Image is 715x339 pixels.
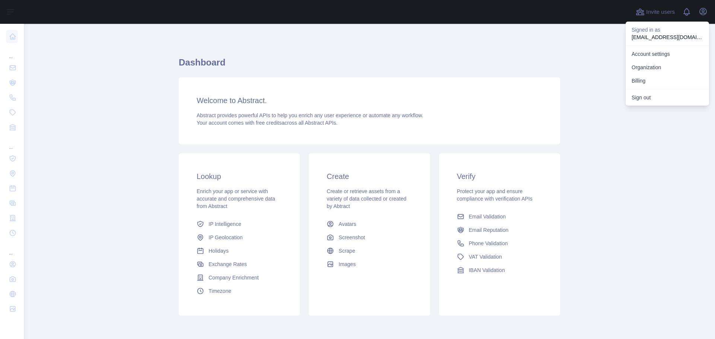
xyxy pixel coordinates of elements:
[339,247,355,255] span: Scrape
[324,258,415,271] a: Images
[194,258,285,271] a: Exchange Rates
[209,274,259,281] span: Company Enrichment
[626,91,709,104] button: Sign out
[194,271,285,284] a: Company Enrichment
[327,188,406,209] span: Create or retrieve assets from a variety of data collected or created by Abtract
[339,234,365,241] span: Screenshot
[324,217,415,231] a: Avatars
[626,61,709,74] a: Organization
[197,112,423,118] span: Abstract provides powerful APIs to help you enrich any user experience or automate any workflow.
[626,74,709,87] button: Billing
[469,253,502,260] span: VAT Validation
[209,260,247,268] span: Exchange Rates
[454,263,545,277] a: IBAN Validation
[324,231,415,244] a: Screenshot
[6,45,18,60] div: ...
[327,171,412,182] h3: Create
[454,250,545,263] a: VAT Validation
[197,120,337,126] span: Your account comes with across all Abstract APIs.
[194,284,285,298] a: Timezone
[626,47,709,61] a: Account settings
[646,8,675,16] span: Invite users
[194,217,285,231] a: IP Intelligence
[179,57,560,74] h1: Dashboard
[469,213,506,220] span: Email Validation
[469,226,509,234] span: Email Reputation
[256,120,282,126] span: free credits
[209,234,243,241] span: IP Geolocation
[454,237,545,250] a: Phone Validation
[324,244,415,258] a: Scrape
[457,188,533,202] span: Protect your app and ensure compliance with verification APIs
[469,266,505,274] span: IBAN Validation
[194,231,285,244] a: IP Geolocation
[454,210,545,223] a: Email Validation
[632,26,703,33] p: Signed in as
[194,244,285,258] a: Holidays
[6,135,18,150] div: ...
[197,95,542,106] h3: Welcome to Abstract.
[197,171,282,182] h3: Lookup
[209,287,231,295] span: Timezone
[6,241,18,256] div: ...
[209,247,229,255] span: Holidays
[209,220,241,228] span: IP Intelligence
[197,188,275,209] span: Enrich your app or service with accurate and comprehensive data from Abstract
[457,171,542,182] h3: Verify
[632,33,703,41] p: [EMAIL_ADDRESS][DOMAIN_NAME]
[339,260,356,268] span: Images
[634,6,676,18] button: Invite users
[339,220,356,228] span: Avatars
[454,223,545,237] a: Email Reputation
[469,240,508,247] span: Phone Validation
